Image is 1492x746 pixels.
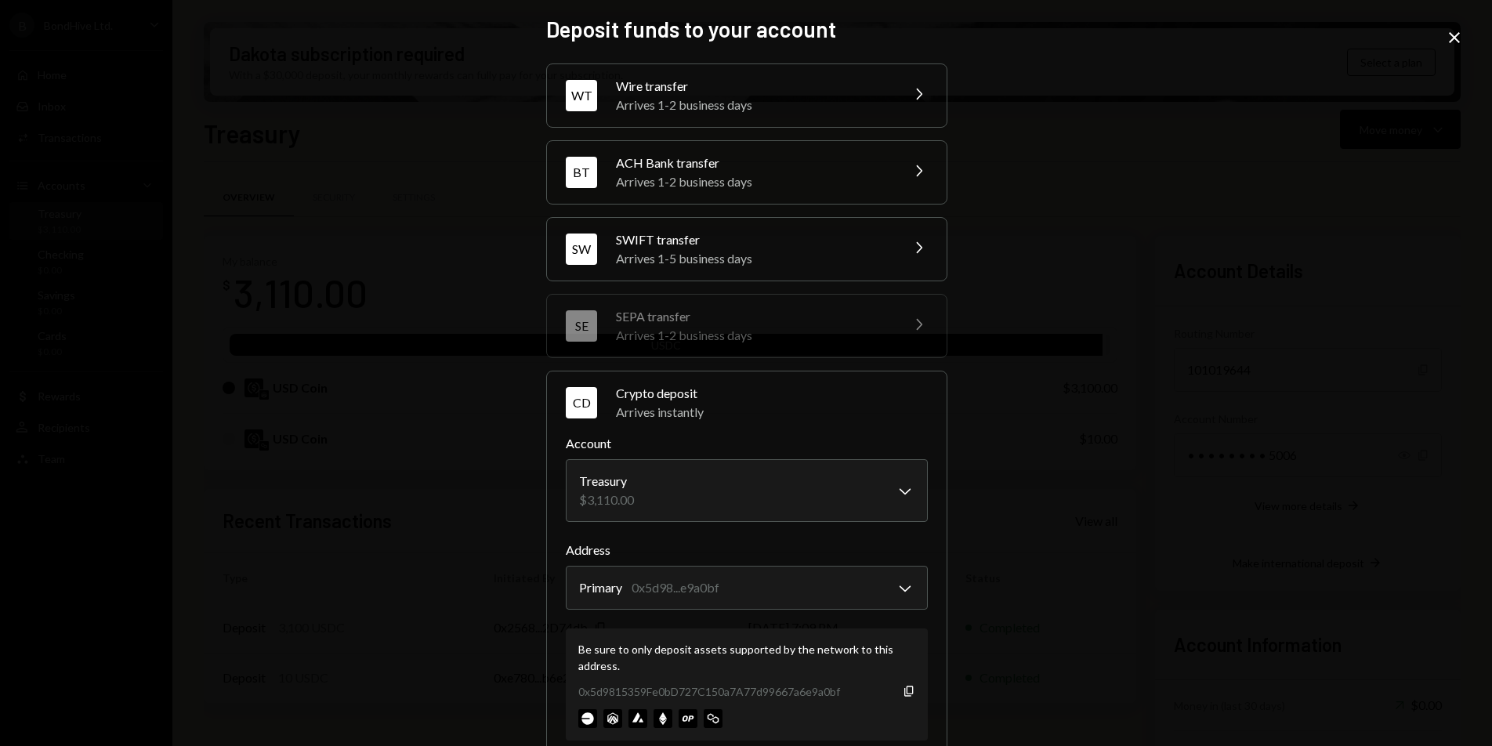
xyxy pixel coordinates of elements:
div: Arrives 1-5 business days [616,249,890,268]
div: Arrives 1-2 business days [616,326,890,345]
img: ethereum-mainnet [654,709,672,728]
div: 0x5d98...e9a0bf [632,578,719,597]
img: base-mainnet [578,709,597,728]
button: Account [566,459,928,522]
img: optimism-mainnet [679,709,697,728]
button: SWSWIFT transferArrives 1-5 business days [547,218,947,281]
img: polygon-mainnet [704,709,722,728]
div: Arrives instantly [616,403,928,422]
button: Address [566,566,928,610]
div: BT [566,157,597,188]
button: SESEPA transferArrives 1-2 business days [547,295,947,357]
label: Address [566,541,928,559]
div: 0x5d9815359Fe0bD727C150a7A77d99667a6e9a0bf [578,683,840,700]
div: SE [566,310,597,342]
div: Be sure to only deposit assets supported by the network to this address. [578,641,915,674]
div: Wire transfer [616,77,890,96]
img: arbitrum-mainnet [603,709,622,728]
h2: Deposit funds to your account [546,14,946,45]
div: Arrives 1-2 business days [616,172,890,191]
label: Account [566,434,928,453]
div: Crypto deposit [616,384,928,403]
button: CDCrypto depositArrives instantly [547,371,947,434]
div: SEPA transfer [616,307,890,326]
div: Arrives 1-2 business days [616,96,890,114]
div: WT [566,80,597,111]
div: ACH Bank transfer [616,154,890,172]
div: CD [566,387,597,418]
div: CDCrypto depositArrives instantly [566,434,928,741]
img: avalanche-mainnet [628,709,647,728]
button: BTACH Bank transferArrives 1-2 business days [547,141,947,204]
div: SW [566,234,597,265]
div: SWIFT transfer [616,230,890,249]
button: WTWire transferArrives 1-2 business days [547,64,947,127]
